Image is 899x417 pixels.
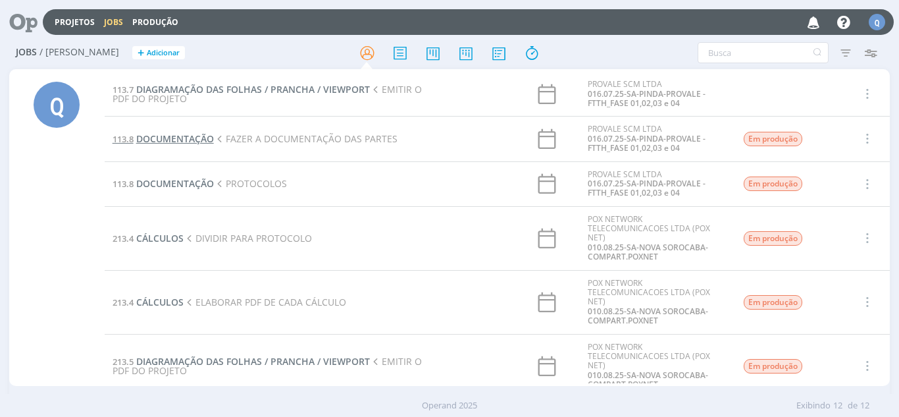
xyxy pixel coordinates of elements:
div: PROVALE SCM LTDA [588,170,723,198]
a: 213.4CÁLCULOS [113,296,184,308]
a: 010.08.25-SA-NOVA SOROCABA-COMPART.POXNET [588,242,708,262]
span: Em produção [744,132,802,146]
a: Projetos [55,16,95,28]
span: 113.8 [113,133,134,145]
span: DIAGRAMAÇÃO DAS FOLHAS / PRANCHA / VIEWPORT [136,355,370,368]
div: POX NETWORK TELECOMUNICACOES LTDA (POX NET) [588,279,723,326]
span: Exibindo [796,399,831,412]
span: Em produção [744,231,802,246]
span: 113.7 [113,84,134,96]
div: POX NETWORK TELECOMUNICACOES LTDA (POX NET) [588,215,723,262]
span: DIVIDIR PARA PROTOCOLO [184,232,312,244]
span: 12 [860,399,869,412]
button: Q [868,11,886,34]
a: 213.5DIAGRAMAÇÃO DAS FOLHAS / PRANCHA / VIEWPORT [113,355,370,368]
a: 113.7DIAGRAMAÇÃO DAS FOLHAS / PRANCHA / VIEWPORT [113,83,370,96]
span: 12 [833,399,842,412]
div: PROVALE SCM LTDA [588,125,723,153]
div: POX NETWORK TELECOMUNICACOES LTDA (POX NET) [588,343,723,390]
a: 010.08.25-SA-NOVA SOROCABA-COMPART.POXNET [588,306,708,326]
a: 113.8DOCUMENTAÇÃO [113,177,214,190]
a: 113.8DOCUMENTAÇÃO [113,132,214,145]
div: Q [869,14,885,30]
span: ELABORAR PDF DE CADA CÁLCULO [184,296,346,308]
a: 016.07.25-SA-PINDA-PROVALE - FTTH_FASE 01,02,03 e 04 [588,133,706,153]
span: EMITIR O PDF DO PROJETO [113,355,422,377]
span: CÁLCULOS [136,232,184,244]
button: Jobs [100,17,127,28]
span: / [PERSON_NAME] [39,47,119,58]
a: Jobs [104,16,123,28]
span: PROTOCOLOS [214,177,287,190]
span: Adicionar [147,49,180,57]
a: 016.07.25-SA-PINDA-PROVALE - FTTH_FASE 01,02,03 e 04 [588,178,706,198]
span: de [848,399,858,412]
a: 016.07.25-SA-PINDA-PROVALE - FTTH_FASE 01,02,03 e 04 [588,88,706,109]
span: + [138,46,144,60]
span: Em produção [744,295,802,310]
span: DOCUMENTAÇÃO [136,177,214,190]
span: Em produção [744,177,802,191]
button: Projetos [51,17,99,28]
input: Busca [698,42,829,63]
span: 113.8 [113,178,134,190]
a: 010.08.25-SA-NOVA SOROCABA-COMPART.POXNET [588,370,708,390]
span: DIAGRAMAÇÃO DAS FOLHAS / PRANCHA / VIEWPORT [136,83,370,96]
div: PROVALE SCM LTDA [588,80,723,108]
span: 213.4 [113,233,134,244]
span: 213.5 [113,356,134,368]
button: Produção [128,17,182,28]
span: EMITIR O PDF DO PROJETO [113,83,422,105]
button: +Adicionar [132,46,185,60]
div: Q [34,82,80,128]
span: CÁLCULOS [136,296,184,308]
span: FAZER A DOCUMENTAÇÃO DAS PARTES [214,132,398,145]
a: 213.4CÁLCULOS [113,232,184,244]
span: DOCUMENTAÇÃO [136,132,214,145]
span: 213.4 [113,296,134,308]
span: Jobs [16,47,37,58]
a: Produção [132,16,178,28]
span: Em produção [744,359,802,374]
